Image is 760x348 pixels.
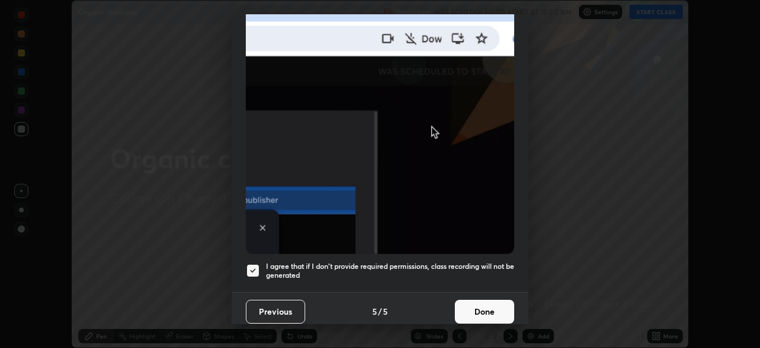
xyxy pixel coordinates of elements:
[455,300,514,324] button: Done
[246,300,305,324] button: Previous
[266,262,514,280] h5: I agree that if I don't provide required permissions, class recording will not be generated
[378,305,382,318] h4: /
[372,305,377,318] h4: 5
[383,305,388,318] h4: 5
